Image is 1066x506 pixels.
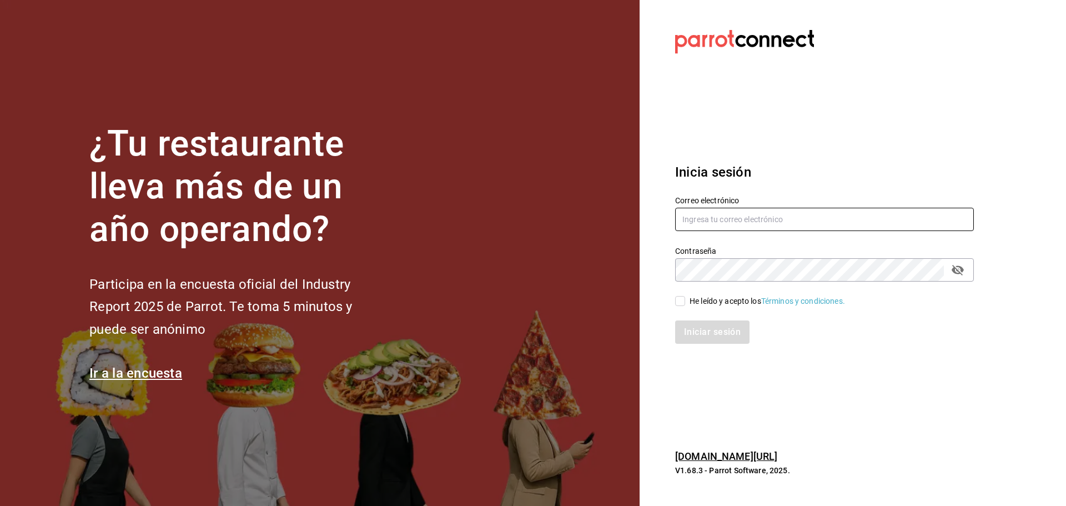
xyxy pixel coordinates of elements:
div: He leído y acepto los [690,295,845,307]
h1: ¿Tu restaurante lleva más de un año operando? [89,123,389,251]
a: [DOMAIN_NAME][URL] [675,450,777,462]
label: Correo electrónico [675,197,974,204]
label: Contraseña [675,247,974,255]
input: Ingresa tu correo electrónico [675,208,974,231]
a: Términos y condiciones. [761,297,845,305]
h3: Inicia sesión [675,162,974,182]
button: passwordField [948,260,967,279]
a: Ir a la encuesta [89,365,182,381]
h2: Participa en la encuesta oficial del Industry Report 2025 de Parrot. Te toma 5 minutos y puede se... [89,273,389,341]
p: V1.68.3 - Parrot Software, 2025. [675,465,974,476]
